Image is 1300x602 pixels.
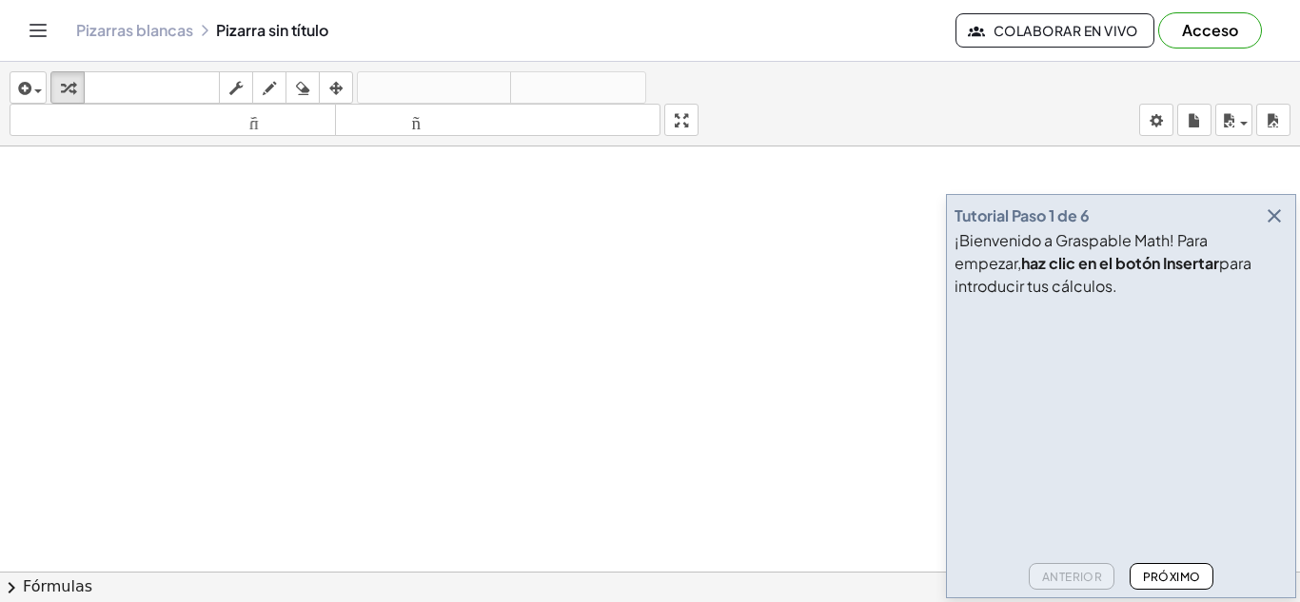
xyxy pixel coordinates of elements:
font: tamaño_del_formato [340,111,657,129]
button: tamaño_del_formato [10,104,336,136]
font: deshacer [362,79,506,97]
font: Acceso [1182,20,1238,40]
button: teclado [84,71,220,104]
a: Pizarras blancas [76,21,193,40]
font: Próximo [1143,570,1201,584]
font: haz clic en el botón Insertar [1021,253,1219,273]
button: rehacer [510,71,646,104]
font: Colaborar en vivo [994,22,1138,39]
button: Colaborar en vivo [955,13,1154,48]
font: rehacer [515,79,641,97]
button: tamaño_del_formato [335,104,661,136]
button: Cambiar navegación [23,15,53,46]
font: Tutorial Paso 1 de 6 [955,205,1090,225]
button: Próximo [1130,563,1212,590]
button: deshacer [357,71,511,104]
button: Acceso [1158,12,1262,49]
font: teclado [89,79,215,97]
font: Fórmulas [23,577,92,595]
font: ¡Bienvenido a Graspable Math! Para empezar, [955,230,1208,273]
font: Pizarras blancas [76,20,193,40]
font: tamaño_del_formato [14,111,331,129]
